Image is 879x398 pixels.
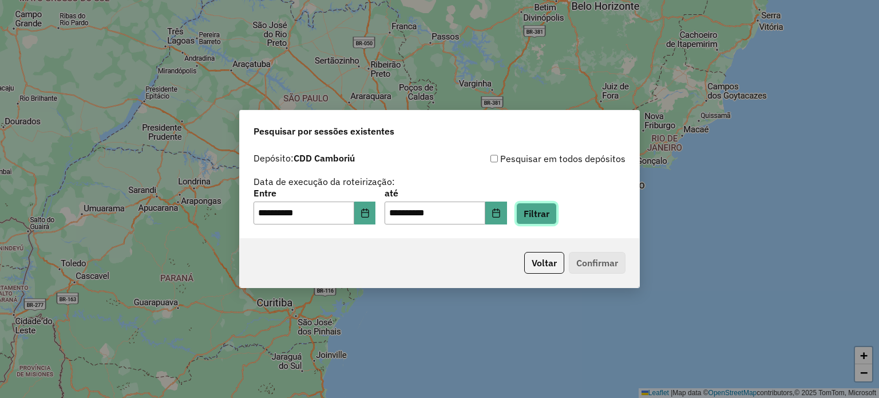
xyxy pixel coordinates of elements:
button: Filtrar [516,203,557,224]
span: Pesquisar por sessões existentes [254,124,394,138]
button: Voltar [524,252,564,274]
label: Depósito: [254,151,355,165]
label: até [385,186,506,200]
label: Data de execução da roteirização: [254,175,395,188]
label: Entre [254,186,375,200]
button: Choose Date [485,202,507,224]
button: Choose Date [354,202,376,224]
strong: CDD Camboriú [294,152,355,164]
div: Pesquisar em todos depósitos [439,152,625,165]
